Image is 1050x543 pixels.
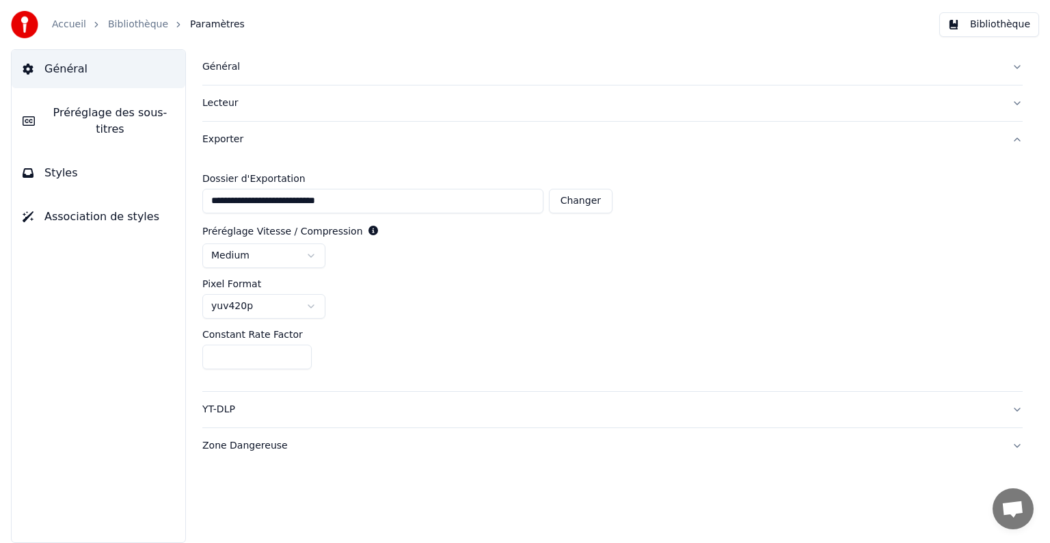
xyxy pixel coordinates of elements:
[44,61,87,77] span: Général
[202,392,1023,427] button: YT-DLP
[202,60,1001,74] div: Général
[549,189,612,213] button: Changer
[202,96,1001,110] div: Lecteur
[12,198,185,236] button: Association de styles
[108,18,168,31] a: Bibliothèque
[12,154,185,192] button: Styles
[202,122,1023,157] button: Exporter
[202,439,1001,453] div: Zone Dangereuse
[202,85,1023,121] button: Lecteur
[939,12,1039,37] button: Bibliothèque
[993,488,1034,529] div: Ouvrir le chat
[190,18,245,31] span: Paramètres
[202,403,1001,416] div: YT-DLP
[202,174,612,183] label: Dossier d'Exportation
[202,279,261,289] label: Pixel Format
[12,50,185,88] button: Général
[11,11,38,38] img: youka
[202,133,1001,146] div: Exporter
[52,18,86,31] a: Accueil
[52,18,245,31] nav: breadcrumb
[46,105,174,137] span: Préréglage des sous-titres
[12,94,185,148] button: Préréglage des sous-titres
[44,165,78,181] span: Styles
[202,49,1023,85] button: Général
[202,428,1023,464] button: Zone Dangereuse
[202,226,363,236] label: Préréglage Vitesse / Compression
[44,209,159,225] span: Association de styles
[202,157,1023,391] div: Exporter
[202,330,303,339] label: Constant Rate Factor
